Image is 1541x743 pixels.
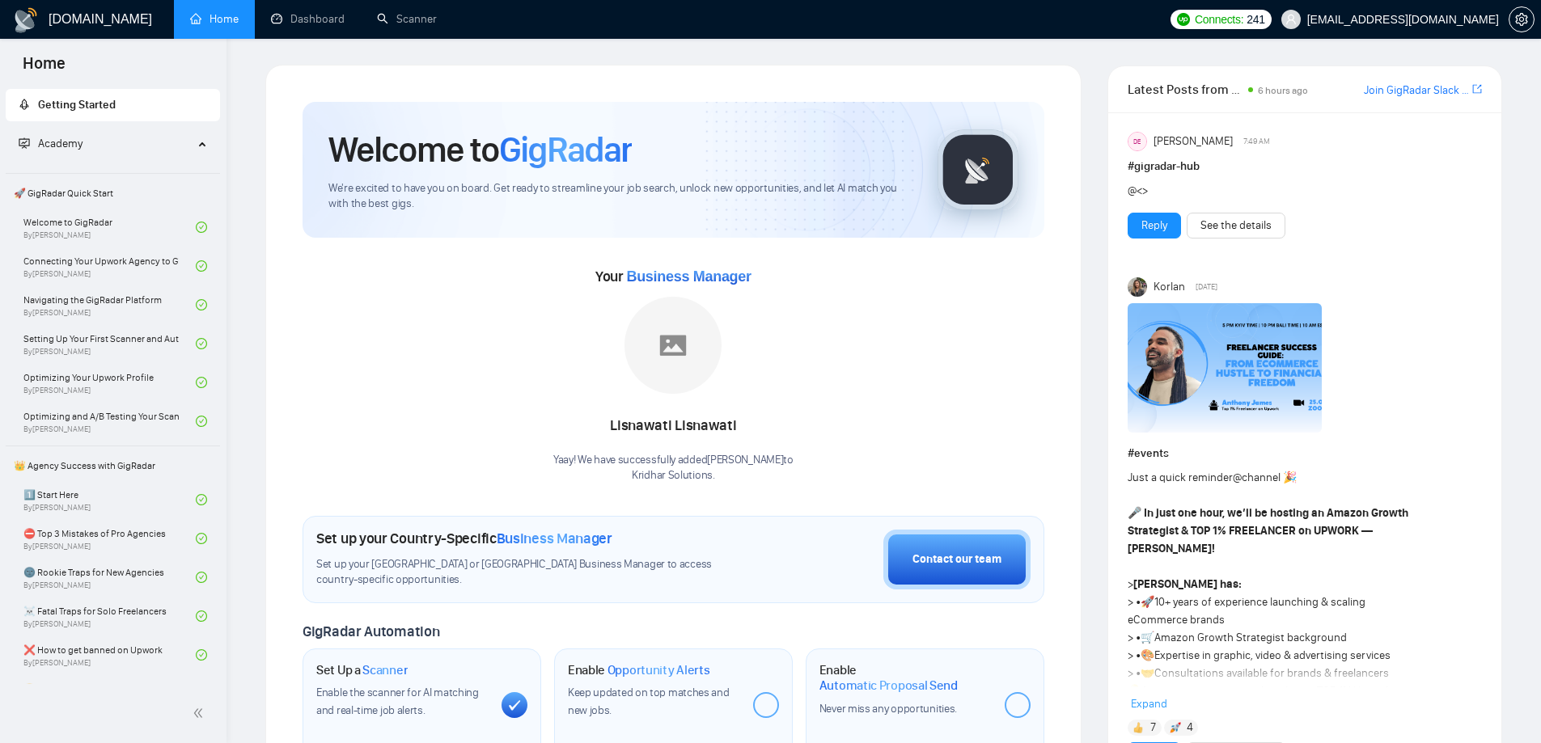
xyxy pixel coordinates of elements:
span: double-left [193,705,209,721]
span: 241 [1247,11,1264,28]
h1: Enable [568,662,710,678]
button: Reply [1128,213,1181,239]
h1: # events [1128,445,1482,462]
span: check-circle [196,338,207,349]
span: check-circle [196,610,207,622]
strong: In just one hour, we’ll be hosting an Amazon Growth Strategist & TOP 1% FREELANCER on UPWORK — [P... [1128,506,1408,555]
span: 🎨 [1141,648,1154,662]
span: @channel [1233,471,1281,484]
a: setting [1509,13,1535,26]
span: Latest Posts from the GigRadar Community [1128,79,1243,99]
h1: Set Up a [316,662,408,678]
span: 🚀 [1141,595,1154,609]
span: check-circle [196,533,207,544]
div: Lisnawati Lisnawati [553,412,794,440]
span: user [1285,14,1297,25]
span: Business Manager [626,268,751,285]
span: 🚀 GigRadar Quick Start [7,177,218,209]
button: setting [1509,6,1535,32]
span: check-circle [196,299,207,310]
a: Navigating the GigRadar PlatformBy[PERSON_NAME] [23,287,196,323]
span: Set up your [GEOGRAPHIC_DATA] or [GEOGRAPHIC_DATA] Business Manager to access country-specific op... [316,557,745,588]
span: We're excited to have you on board. Get ready to streamline your job search, unlock new opportuni... [328,181,912,212]
span: 7:49 AM [1243,134,1270,149]
a: ❌ How to get banned on UpworkBy[PERSON_NAME] [23,637,196,673]
img: 👍 [1132,722,1144,733]
a: dashboardDashboard [271,12,345,26]
span: [DATE] [1196,280,1217,294]
img: F09H8TEEYJG-Anthony%20James.png [1128,303,1322,433]
span: Connects: [1195,11,1243,28]
span: 🛒 [1141,631,1154,644]
a: Setting Up Your First Scanner and Auto-BidderBy[PERSON_NAME] [23,326,196,361]
span: export [1472,82,1482,95]
span: Opportunity Alerts [608,662,710,678]
span: GigRadar Automation [303,623,439,640]
a: Connecting Your Upwork Agency to GigRadarBy[PERSON_NAME] [23,248,196,284]
a: Welcome to GigRadarBy[PERSON_NAME] [23,209,196,245]
iframe: Intercom live chat [1486,688,1525,727]
span: check-circle [196,416,207,427]
a: 😭 Account blocked: what to do? [23,676,196,711]
a: Optimizing Your Upwork ProfileBy[PERSON_NAME] [23,365,196,400]
span: 7 [1150,720,1156,736]
span: fund-projection-screen [19,137,30,149]
a: ☠️ Fatal Traps for Solo FreelancersBy[PERSON_NAME] [23,598,196,634]
div: Contact our team [912,551,1001,568]
img: 🚀 [1170,722,1181,733]
span: Your [595,268,751,285]
button: See the details [1187,213,1285,239]
h1: Enable [819,662,992,694]
span: check-circle [196,222,207,233]
img: gigradar-logo.png [938,129,1018,210]
img: placeholder.png [624,297,722,394]
a: homeHome [190,12,239,26]
span: 4 [1187,720,1193,736]
div: Yaay! We have successfully added [PERSON_NAME] to [553,453,794,483]
h1: Set up your Country-Specific [316,530,612,547]
span: Business Manager [497,530,612,547]
span: GigRadar [499,128,632,171]
span: check-circle [196,572,207,583]
span: Keep updated on top matches and new jobs. [568,686,730,717]
h1: # gigradar-hub [1128,158,1482,175]
span: Never miss any opportunities. [819,702,957,716]
a: 1️⃣ Start HereBy[PERSON_NAME] [23,482,196,517]
span: 🎉 [1283,471,1297,484]
h1: Welcome to [328,128,632,171]
span: 👑 Agency Success with GigRadar [7,450,218,482]
div: @<> [1128,182,1412,200]
img: Korlan [1128,277,1147,297]
span: check-circle [196,260,207,272]
a: export [1472,82,1482,97]
span: Expand [1131,697,1167,711]
span: Academy [19,137,83,150]
strong: [PERSON_NAME] has: [1133,577,1242,591]
span: 💡 [1128,684,1141,698]
div: DE [1128,133,1146,150]
span: check-circle [196,649,207,661]
button: Contact our team [883,530,1031,589]
a: See the details [1200,217,1272,234]
a: searchScanner [377,12,437,26]
span: Automatic Proposal Send [819,678,958,694]
span: 🤝 [1141,666,1154,680]
a: Optimizing and A/B Testing Your Scanner for Better ResultsBy[PERSON_NAME] [23,403,196,439]
span: 6 hours ago [1258,85,1308,96]
img: upwork-logo.png [1177,13,1190,26]
a: Join GigRadar Slack Community [1364,82,1469,99]
span: 🎤 [1128,506,1141,520]
span: Korlan [1154,278,1185,296]
span: Scanner [362,662,408,678]
span: Home [10,52,78,86]
a: 🌚 Rookie Traps for New AgenciesBy[PERSON_NAME] [23,559,196,595]
span: Getting Started [38,98,116,112]
li: Getting Started [6,89,220,121]
span: Academy [38,137,83,150]
span: [PERSON_NAME] [1154,133,1233,150]
span: check-circle [196,377,207,388]
span: rocket [19,99,30,110]
img: logo [13,7,39,33]
p: Kridhar Solutions . [553,468,794,483]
